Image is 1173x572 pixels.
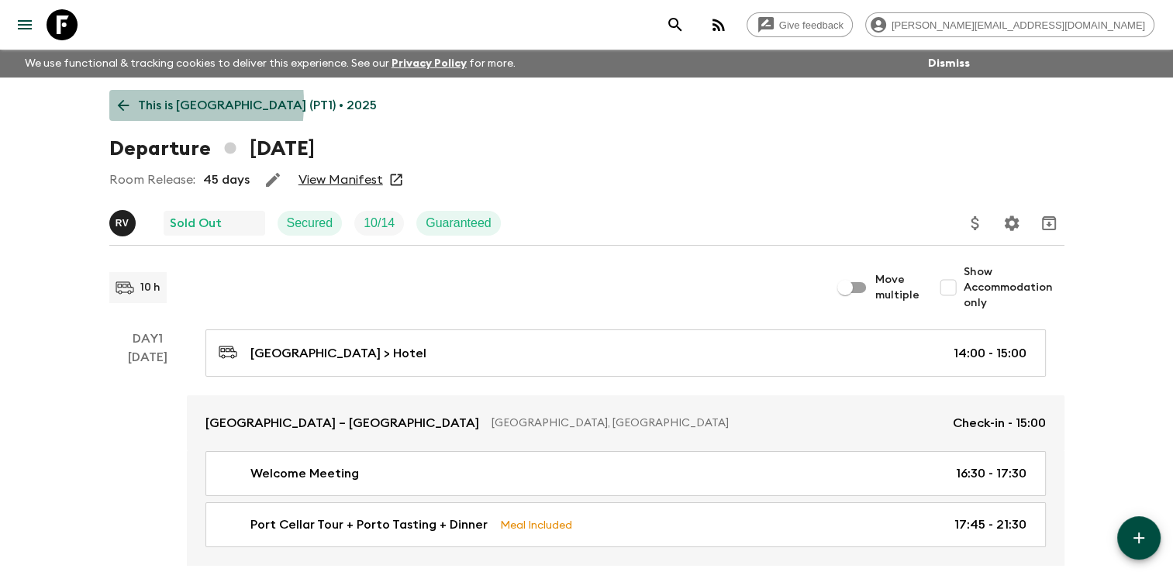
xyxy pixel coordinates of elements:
div: Trip Fill [354,211,404,236]
span: Move multiple [875,272,920,303]
p: 17:45 - 21:30 [954,515,1026,534]
p: 45 days [203,171,250,189]
button: search adventures [660,9,691,40]
a: Welcome Meeting16:30 - 17:30 [205,451,1046,496]
p: Guaranteed [426,214,492,233]
div: [PERSON_NAME][EMAIL_ADDRESS][DOMAIN_NAME] [865,12,1154,37]
a: Give feedback [747,12,853,37]
button: Dismiss [924,53,974,74]
p: [GEOGRAPHIC_DATA] – [GEOGRAPHIC_DATA] [205,414,479,432]
a: Privacy Policy [392,58,467,69]
button: Archive (Completed, Cancelled or Unsynced Departures only) [1033,208,1064,239]
p: Secured [287,214,333,233]
div: Secured [278,211,343,236]
p: R V [116,217,129,229]
a: Port Cellar Tour + Porto Tasting + DinnerMeal Included17:45 - 21:30 [205,502,1046,547]
span: Give feedback [771,19,852,31]
p: This is [GEOGRAPHIC_DATA] (PT1) • 2025 [138,96,377,115]
p: Day 1 [109,329,187,348]
span: Rita Vogel [109,215,139,227]
p: 16:30 - 17:30 [956,464,1026,483]
p: We use functional & tracking cookies to deliver this experience. See our for more. [19,50,522,78]
span: [PERSON_NAME][EMAIL_ADDRESS][DOMAIN_NAME] [883,19,1154,31]
button: menu [9,9,40,40]
div: [DATE] [128,348,167,566]
span: Show Accommodation only [964,264,1064,311]
a: [GEOGRAPHIC_DATA] > Hotel14:00 - 15:00 [205,329,1046,377]
a: [GEOGRAPHIC_DATA] – [GEOGRAPHIC_DATA][GEOGRAPHIC_DATA], [GEOGRAPHIC_DATA]Check-in - 15:00 [187,395,1064,451]
p: Welcome Meeting [250,464,359,483]
p: 14:00 - 15:00 [954,344,1026,363]
a: View Manifest [298,172,383,188]
h1: Departure [DATE] [109,133,315,164]
p: Sold Out [170,214,222,233]
p: Port Cellar Tour + Porto Tasting + Dinner [250,515,488,534]
a: This is [GEOGRAPHIC_DATA] (PT1) • 2025 [109,90,385,121]
p: Check-in - 15:00 [953,414,1046,432]
p: Meal Included [500,516,572,533]
p: 10 / 14 [364,214,395,233]
p: Room Release: [109,171,195,189]
button: Update Price, Early Bird Discount and Costs [960,208,991,239]
button: RV [109,210,139,236]
button: Settings [996,208,1027,239]
p: [GEOGRAPHIC_DATA], [GEOGRAPHIC_DATA] [492,415,940,431]
p: [GEOGRAPHIC_DATA] > Hotel [250,344,426,363]
p: 10 h [140,280,160,295]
